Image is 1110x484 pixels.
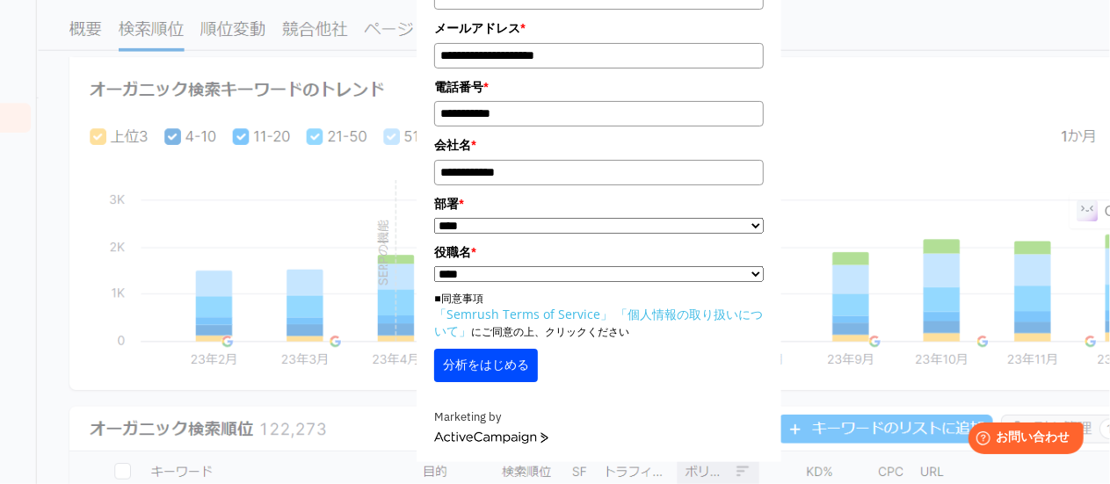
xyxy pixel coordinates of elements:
iframe: Help widget launcher [954,415,1091,465]
p: ■同意事項 にご同意の上、クリックください [434,291,763,340]
label: 会社名 [434,135,763,155]
label: 部署 [434,194,763,213]
label: メールアドレス [434,18,763,38]
a: 「Semrush Terms of Service」 [434,306,613,322]
label: 役職名 [434,242,763,262]
a: 「個人情報の取り扱いについて」 [434,306,763,339]
div: Marketing by [434,408,763,427]
label: 電話番号 [434,77,763,97]
button: 分析をはじめる [434,349,538,382]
